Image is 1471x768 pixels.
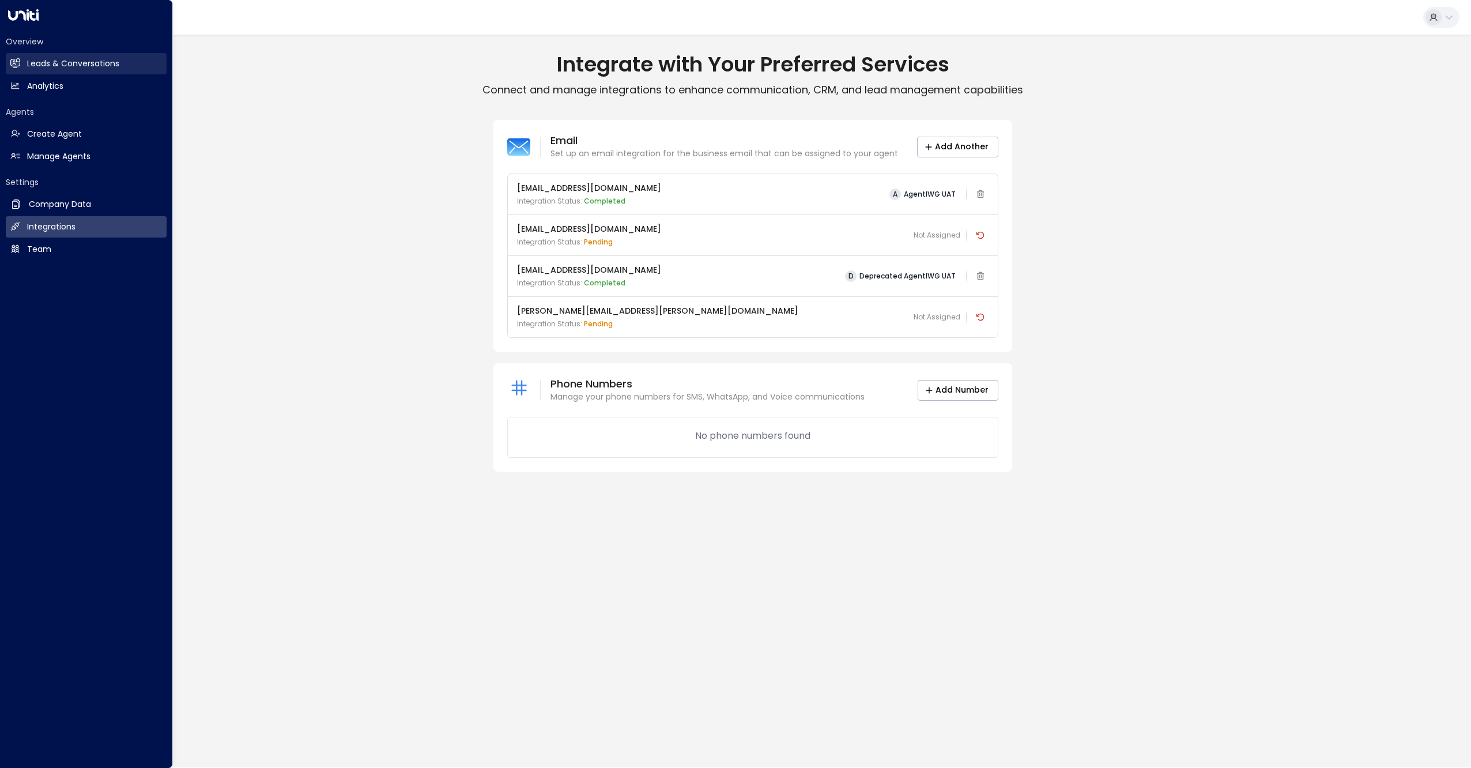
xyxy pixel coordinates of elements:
[27,80,63,92] h2: Analytics
[859,272,956,280] span: Deprecated AgentIWG UAT
[972,186,989,203] span: Email integration cannot be deleted while linked to an active agent. Please deactivate the agent ...
[6,146,167,167] a: Manage Agents
[35,83,1471,97] p: Connect and manage integrations to enhance communication, CRM, and lead management capabilities
[584,319,613,329] span: pending
[972,268,989,285] span: Email integration cannot be deleted while linked to an active agent. Please deactivate the agent ...
[584,237,613,247] span: pending
[6,216,167,238] a: Integrations
[584,278,625,288] span: Completed
[889,189,901,200] span: A
[845,270,857,282] span: D
[517,319,798,329] p: Integration Status:
[6,76,167,97] a: Analytics
[918,380,998,401] button: Add Number
[904,190,956,198] span: AgentIWG UAT
[35,52,1471,77] h1: Integrate with Your Preferred Services
[517,278,661,288] p: Integration Status:
[517,223,661,235] p: [EMAIL_ADDRESS][DOMAIN_NAME]
[6,194,167,215] a: Company Data
[550,134,898,148] p: Email
[840,268,960,284] button: DDeprecated AgentIWG UAT
[27,221,76,233] h2: Integrations
[6,36,167,47] h2: Overview
[885,186,960,202] button: AAgentIWG UAT
[517,305,798,317] p: [PERSON_NAME][EMAIL_ADDRESS][PERSON_NAME][DOMAIN_NAME]
[6,239,167,260] a: Team
[917,137,998,157] button: Add Another
[695,429,810,443] p: No phone numbers found
[6,106,167,118] h2: Agents
[27,58,119,70] h2: Leads & Conversations
[517,196,661,206] p: Integration Status:
[27,128,82,140] h2: Create Agent
[914,230,960,240] span: Not Assigned
[6,176,167,188] h2: Settings
[6,123,167,145] a: Create Agent
[584,196,625,206] span: Completed
[550,148,898,160] p: Set up an email integration for the business email that can be assigned to your agent
[29,198,91,210] h2: Company Data
[27,243,51,255] h2: Team
[517,237,661,247] p: Integration Status:
[550,391,865,403] p: Manage your phone numbers for SMS, WhatsApp, and Voice communications
[27,150,90,163] h2: Manage Agents
[914,312,960,322] span: Not Assigned
[550,377,865,391] p: Phone Numbers
[517,264,661,276] p: [EMAIL_ADDRESS][DOMAIN_NAME]
[517,182,661,194] p: [EMAIL_ADDRESS][DOMAIN_NAME]
[6,53,167,74] a: Leads & Conversations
